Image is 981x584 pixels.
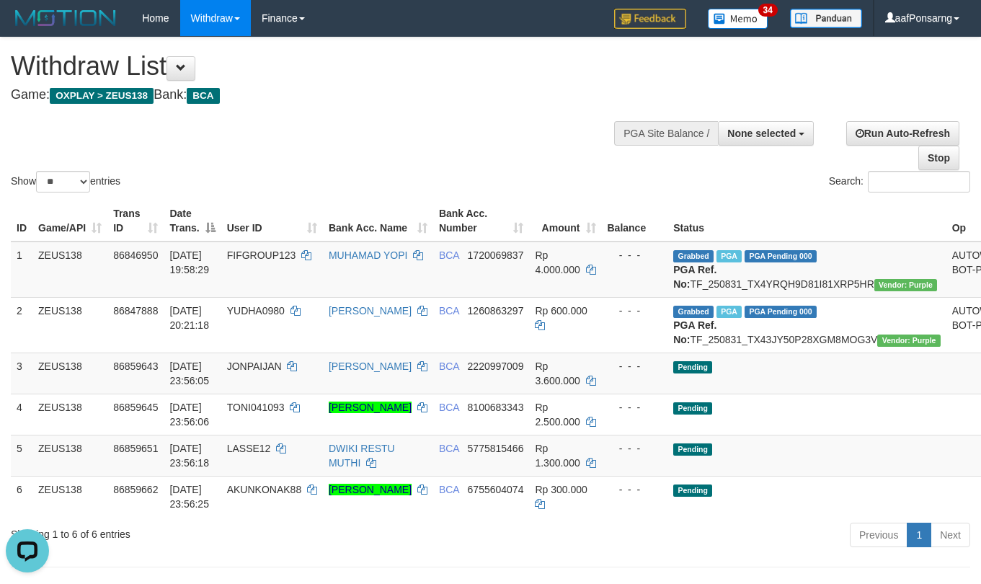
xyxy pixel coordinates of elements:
[113,360,158,372] span: 86859643
[32,476,107,517] td: ZEUS138
[329,443,395,469] a: DWIKI RESTU MUTHI
[169,360,209,386] span: [DATE] 23:56:05
[221,200,323,242] th: User ID: activate to sort column ascending
[727,128,796,139] span: None selected
[433,200,530,242] th: Bank Acc. Number: activate to sort column ascending
[113,305,158,317] span: 86847888
[329,402,412,413] a: [PERSON_NAME]
[169,484,209,510] span: [DATE] 23:56:25
[468,402,524,413] span: Copy 8100683343 to clipboard
[877,335,940,347] span: Vendor URL: https://trx4.1velocity.biz
[113,402,158,413] span: 86859645
[608,304,662,318] div: - - -
[907,523,931,547] a: 1
[329,305,412,317] a: [PERSON_NAME]
[608,482,662,497] div: - - -
[32,242,107,298] td: ZEUS138
[113,484,158,495] span: 86859662
[667,200,946,242] th: Status
[846,121,959,146] a: Run Auto-Refresh
[608,400,662,415] div: - - -
[718,121,814,146] button: None selected
[673,485,712,497] span: Pending
[745,306,817,318] span: PGA Pending
[667,297,946,353] td: TF_250831_TX43JY50P28XGM8MOG3V
[673,319,716,345] b: PGA Ref. No:
[439,305,459,317] span: BCA
[32,353,107,394] td: ZEUS138
[439,402,459,413] span: BCA
[11,353,32,394] td: 3
[11,7,120,29] img: MOTION_logo.png
[32,297,107,353] td: ZEUS138
[673,264,716,290] b: PGA Ref. No:
[673,443,712,456] span: Pending
[716,306,742,318] span: Marked by aafnoeunsreypich
[107,200,164,242] th: Trans ID: activate to sort column ascending
[329,249,407,261] a: MUHAMAD YOPI
[11,52,639,81] h1: Withdraw List
[11,171,120,193] label: Show entries
[535,305,587,317] span: Rp 600.000
[439,360,459,372] span: BCA
[169,402,209,428] span: [DATE] 23:56:06
[187,88,219,104] span: BCA
[614,9,686,29] img: Feedback.jpg
[931,523,970,547] a: Next
[608,248,662,262] div: - - -
[11,435,32,476] td: 5
[323,200,433,242] th: Bank Acc. Name: activate to sort column ascending
[11,521,398,541] div: Showing 1 to 6 of 6 entries
[11,200,32,242] th: ID
[535,360,580,386] span: Rp 3.600.000
[227,484,301,495] span: AKUNKONAK88
[673,402,712,415] span: Pending
[32,200,107,242] th: Game/API: activate to sort column ascending
[535,443,580,469] span: Rp 1.300.000
[329,484,412,495] a: [PERSON_NAME]
[11,88,639,102] h4: Game: Bank:
[673,361,712,373] span: Pending
[468,249,524,261] span: Copy 1720069837 to clipboard
[708,9,768,29] img: Button%20Memo.svg
[439,249,459,261] span: BCA
[169,249,209,275] span: [DATE] 19:58:29
[608,359,662,373] div: - - -
[227,249,296,261] span: FIFGROUP123
[790,9,862,28] img: panduan.png
[439,484,459,495] span: BCA
[614,121,718,146] div: PGA Site Balance /
[50,88,154,104] span: OXPLAY > ZEUS138
[468,484,524,495] span: Copy 6755604074 to clipboard
[113,249,158,261] span: 86846950
[6,6,49,49] button: Open LiveChat chat widget
[667,242,946,298] td: TF_250831_TX4YRQH9D81I81XRP5HR
[529,200,601,242] th: Amount: activate to sort column ascending
[850,523,907,547] a: Previous
[227,305,285,317] span: YUDHA0980
[11,476,32,517] td: 6
[868,171,970,193] input: Search:
[329,360,412,372] a: [PERSON_NAME]
[227,360,282,372] span: JONPAIJAN
[535,249,580,275] span: Rp 4.000.000
[36,171,90,193] select: Showentries
[113,443,158,454] span: 86859651
[758,4,778,17] span: 34
[11,297,32,353] td: 2
[673,306,714,318] span: Grabbed
[829,171,970,193] label: Search:
[745,250,817,262] span: PGA Pending
[716,250,742,262] span: Marked by aafnoeunsreypich
[468,360,524,372] span: Copy 2220997009 to clipboard
[874,279,937,291] span: Vendor URL: https://trx4.1velocity.biz
[608,441,662,456] div: - - -
[169,305,209,331] span: [DATE] 20:21:18
[535,484,587,495] span: Rp 300.000
[468,305,524,317] span: Copy 1260863297 to clipboard
[164,200,221,242] th: Date Trans.: activate to sort column descending
[227,402,285,413] span: TONI041093
[602,200,668,242] th: Balance
[169,443,209,469] span: [DATE] 23:56:18
[227,443,271,454] span: LASSE12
